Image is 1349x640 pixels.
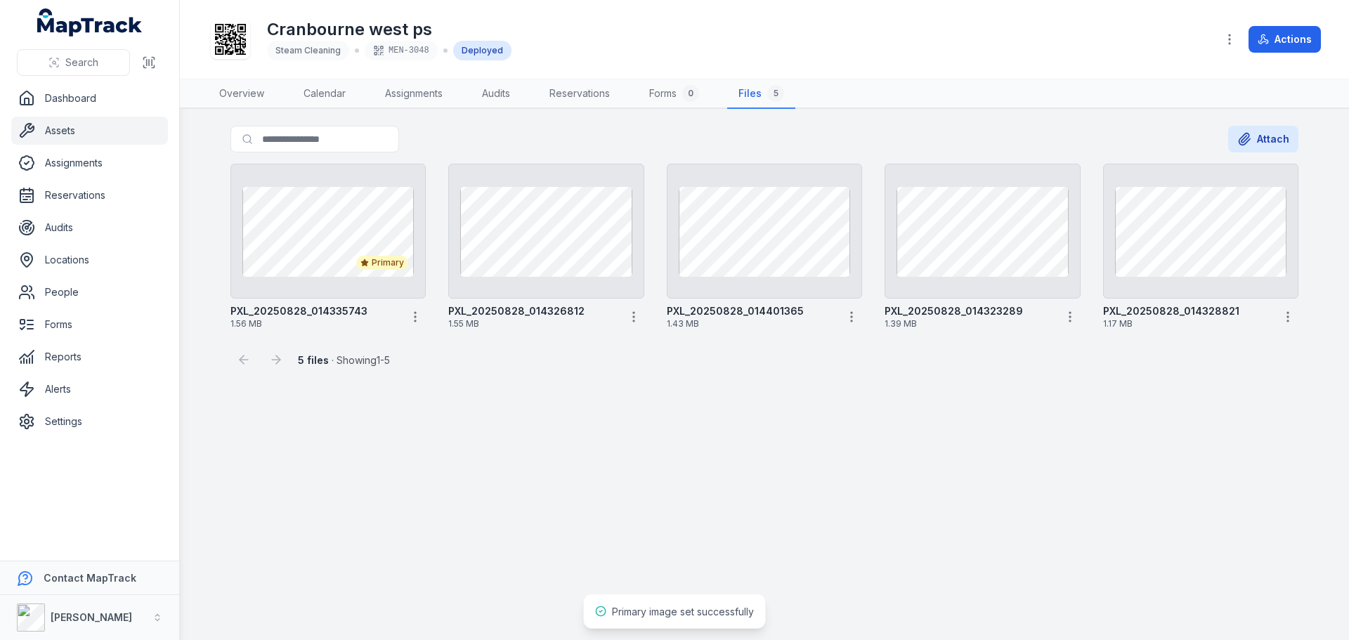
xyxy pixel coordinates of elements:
strong: 5 files [298,354,329,366]
a: MapTrack [37,8,143,37]
button: Actions [1249,26,1321,53]
button: Attach [1228,126,1298,152]
h1: Cranbourne west ps [267,18,511,41]
span: 1.55 MB [448,318,617,329]
div: 0 [682,85,699,102]
span: 1.39 MB [885,318,1053,329]
a: Alerts [11,375,168,403]
div: MEN-3048 [365,41,438,60]
div: Deployed [453,41,511,60]
a: Assets [11,117,168,145]
a: Files5 [727,79,795,109]
a: Assignments [11,149,168,177]
span: Steam Cleaning [275,45,341,55]
a: Settings [11,407,168,436]
span: 1.56 MB [230,318,399,329]
span: 1.17 MB [1103,318,1272,329]
a: Dashboard [11,84,168,112]
a: Assignments [374,79,454,109]
a: Forms0 [638,79,710,109]
strong: PXL_20250828_014328821 [1103,304,1239,318]
span: 1.43 MB [667,318,835,329]
a: Overview [208,79,275,109]
a: Audits [11,214,168,242]
a: People [11,278,168,306]
a: Forms [11,311,168,339]
strong: PXL_20250828_014401365 [667,304,804,318]
a: Reservations [538,79,621,109]
a: Reservations [11,181,168,209]
strong: PXL_20250828_014335743 [230,304,367,318]
a: Locations [11,246,168,274]
span: Search [65,55,98,70]
strong: PXL_20250828_014326812 [448,304,585,318]
strong: PXL_20250828_014323289 [885,304,1023,318]
div: 5 [767,85,784,102]
div: Primary [356,256,408,270]
a: Calendar [292,79,357,109]
span: · Showing 1 - 5 [298,354,390,366]
strong: Contact MapTrack [44,572,136,584]
span: Primary image set successfully [612,606,754,618]
strong: [PERSON_NAME] [51,611,132,623]
a: Reports [11,343,168,371]
button: Search [17,49,130,76]
a: Audits [471,79,521,109]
